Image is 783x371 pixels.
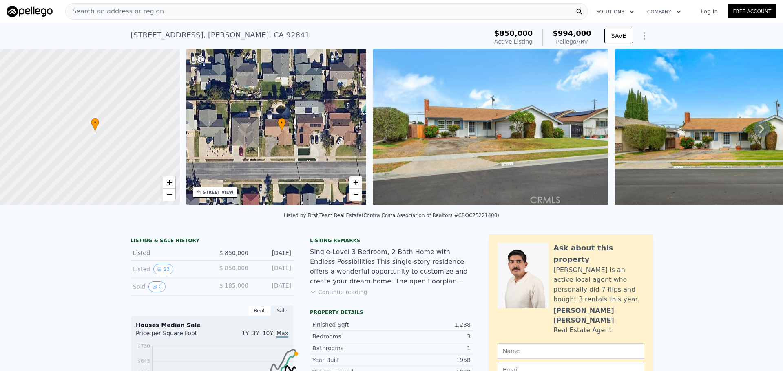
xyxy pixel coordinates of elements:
div: Sale [271,305,294,316]
a: Zoom in [349,176,362,189]
span: − [353,189,358,200]
div: Year Built [312,356,391,364]
div: [PERSON_NAME] is an active local agent who personally did 7 flips and bought 3 rentals this year. [553,265,644,304]
div: Finished Sqft [312,321,391,329]
span: $ 850,000 [219,250,248,256]
span: 3Y [252,330,259,336]
span: • [278,119,286,126]
div: Houses Median Sale [136,321,288,329]
div: STREET VIEW [203,189,234,195]
div: LISTING & SALE HISTORY [130,237,294,246]
span: 10Y [263,330,273,336]
span: + [166,177,172,187]
div: Listed [133,249,206,257]
div: Listed [133,264,206,274]
a: Zoom in [163,176,175,189]
span: Active Listing [494,38,533,45]
a: Free Account [728,4,776,18]
span: $ 185,000 [219,282,248,289]
button: Solutions [590,4,641,19]
button: Continue reading [310,288,367,296]
div: Property details [310,309,473,316]
div: Listing remarks [310,237,473,244]
span: $850,000 [494,29,533,37]
div: Single-Level 3 Bedroom, 2 Bath Home with Endless Possibilities This single-story residence offers... [310,247,473,286]
div: [DATE] [255,264,291,274]
div: [DATE] [255,249,291,257]
div: Ask about this property [553,242,644,265]
div: Real Estate Agent [553,325,612,335]
span: − [166,189,172,200]
div: • [278,118,286,132]
button: SAVE [604,29,633,43]
button: Show Options [636,28,652,44]
div: Pellego ARV [553,37,591,46]
div: [DATE] [255,281,291,292]
div: • [91,118,99,132]
div: 3 [391,332,471,340]
div: Bathrooms [312,344,391,352]
span: + [353,177,358,187]
tspan: $730 [137,343,150,349]
tspan: $643 [137,358,150,364]
div: Sold [133,281,206,292]
input: Name [498,343,644,359]
span: $ 850,000 [219,265,248,271]
div: [PERSON_NAME] [PERSON_NAME] [553,306,644,325]
span: Search an address or region [66,7,164,16]
div: [STREET_ADDRESS] , [PERSON_NAME] , CA 92841 [130,29,310,41]
div: Listed by First Team Real Estate (Contra Costa Association of Realtors #CROC25221400) [284,213,499,218]
img: Pellego [7,6,53,17]
div: Price per Square Foot [136,329,212,342]
span: Max [276,330,288,338]
div: 1,238 [391,321,471,329]
button: Company [641,4,688,19]
div: Rent [248,305,271,316]
button: View historical data [148,281,166,292]
div: 1958 [391,356,471,364]
span: 1Y [242,330,249,336]
div: Bedrooms [312,332,391,340]
a: Log In [691,7,728,15]
button: View historical data [153,264,173,274]
a: Zoom out [349,189,362,201]
span: • [91,119,99,126]
img: Sale: 169806323 Parcel: 63660556 [373,49,608,205]
a: Zoom out [163,189,175,201]
span: $994,000 [553,29,591,37]
div: 1 [391,344,471,352]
